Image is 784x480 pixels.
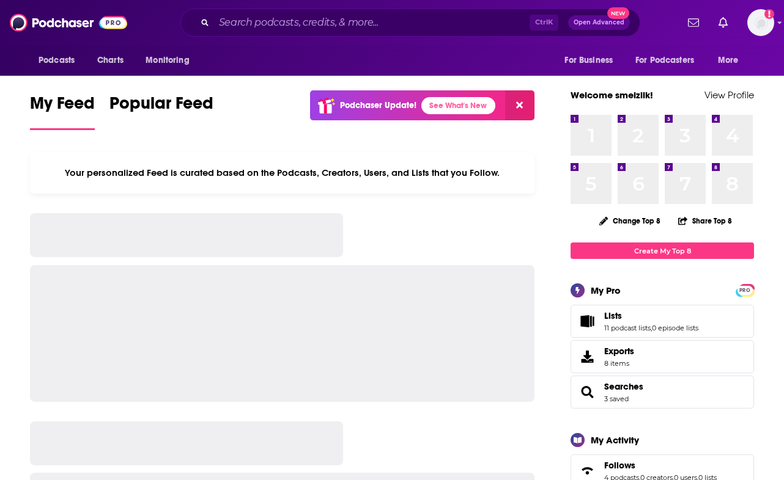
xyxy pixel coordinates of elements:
p: Podchaser Update! [340,100,416,111]
a: Popular Feed [109,93,213,130]
a: Lists [604,310,698,321]
a: Follows [604,460,717,471]
button: open menu [556,49,628,72]
button: Share Top 8 [678,209,733,233]
a: Show notifications dropdown [683,12,704,33]
a: 11 podcast lists [604,324,651,332]
span: Monitoring [146,52,189,69]
span: Exports [604,346,634,357]
svg: Add a profile image [764,9,774,19]
button: Show profile menu [747,9,774,36]
img: Podchaser - Follow, Share and Rate Podcasts [10,11,127,34]
a: Lists [575,313,599,330]
div: My Pro [591,285,621,296]
span: New [607,7,629,19]
span: For Podcasters [635,52,694,69]
span: Searches [571,376,754,409]
a: View Profile [704,89,754,101]
a: Searches [575,384,599,401]
span: Podcasts [39,52,75,69]
a: Welcome smeizlik! [571,89,653,101]
button: open menu [30,49,91,72]
span: More [718,52,739,69]
button: open menu [137,49,205,72]
a: Exports [571,340,754,373]
a: See What's New [421,97,495,114]
span: Charts [97,52,124,69]
a: Charts [89,49,131,72]
img: User Profile [747,9,774,36]
div: My Activity [591,434,639,446]
span: Popular Feed [109,93,213,121]
button: Change Top 8 [592,213,668,228]
a: PRO [738,285,752,294]
span: My Feed [30,93,95,121]
a: Show notifications dropdown [714,12,733,33]
a: Searches [604,381,643,392]
span: 8 items [604,359,634,368]
a: Follows [575,462,599,479]
span: Lists [604,310,622,321]
div: Search podcasts, credits, & more... [180,9,640,37]
button: Open AdvancedNew [568,15,630,30]
a: Create My Top 8 [571,242,754,259]
span: Follows [604,460,635,471]
a: 3 saved [604,395,629,403]
span: For Business [564,52,613,69]
a: My Feed [30,93,95,130]
button: open menu [627,49,712,72]
span: Exports [575,348,599,365]
span: Ctrl K [530,15,558,31]
input: Search podcasts, credits, & more... [214,13,530,32]
span: Logged in as smeizlik [747,9,774,36]
a: 0 episode lists [652,324,698,332]
span: , [651,324,652,332]
span: PRO [738,286,752,295]
div: Your personalized Feed is curated based on the Podcasts, Creators, Users, and Lists that you Follow. [30,152,534,194]
button: open menu [709,49,754,72]
span: Open Advanced [574,20,624,26]
span: Lists [571,305,754,338]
